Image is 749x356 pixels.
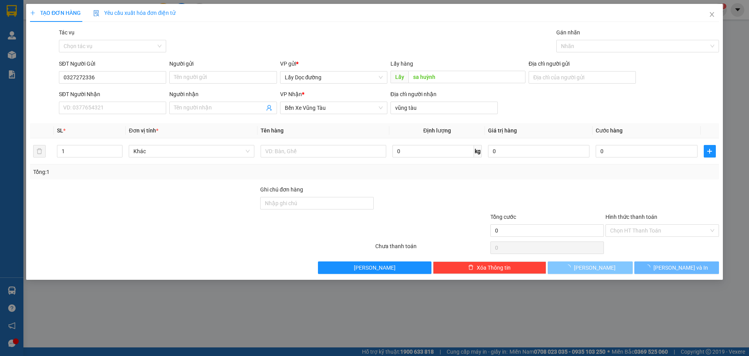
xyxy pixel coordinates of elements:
span: Tên hàng [261,127,284,134]
input: 0 [488,145,589,157]
button: [PERSON_NAME] [548,261,632,274]
span: plus [704,148,715,154]
div: SĐT Người Nhận [59,90,166,98]
label: Gán nhãn [556,29,580,36]
span: user-add [266,105,272,111]
strong: Công ty TNHH DVVT Văn Vinh 76 [4,45,20,97]
span: loading [645,265,653,270]
div: Địa chỉ người gửi [529,59,636,68]
span: SL [57,127,63,134]
span: plus [30,10,35,16]
span: Yêu cầu xuất hóa đơn điện tử [93,10,176,16]
span: [PERSON_NAME] và In [653,263,708,272]
button: Close [701,4,723,26]
button: delete [33,145,46,157]
div: Địa chỉ người nhận [390,90,498,98]
span: Lấy Dọc đường [285,72,383,83]
span: Cước hàng [596,127,623,134]
span: loading [565,265,574,270]
img: icon [93,10,99,16]
span: VP Nhận [280,91,302,97]
label: Tác vụ [59,29,75,36]
span: delete [468,265,474,271]
span: Lấy hàng [390,61,413,67]
input: Địa chỉ của người gửi [529,71,636,84]
div: Chưa thanh toán [374,242,490,256]
label: Hình thức thanh toán [605,214,657,220]
input: VD: Bàn, Ghế [261,145,386,157]
span: kg [474,145,482,157]
span: Xóa Thông tin [477,263,511,272]
div: SĐT Người Gửi [59,59,166,68]
div: Người nhận [169,90,277,98]
span: Lấy [390,71,408,83]
strong: Tổng đài hỗ trợ: 0914 113 973 - 0982 113 973 - 0919 113 973 - [24,34,127,49]
span: Khác [133,145,250,157]
button: [PERSON_NAME] và In [634,261,719,274]
img: logo [4,6,20,42]
button: plus [704,145,716,157]
span: [PERSON_NAME] [354,263,396,272]
input: Ghi chú đơn hàng [260,197,374,209]
span: Bến Xe Vũng Tàu [285,102,383,114]
button: deleteXóa Thông tin [433,261,547,274]
span: Đơn vị tính [129,127,158,134]
input: Địa chỉ của người nhận [390,102,498,114]
input: Dọc đường [408,71,525,83]
span: Giá trị hàng [488,127,517,134]
div: VP gửi [280,59,387,68]
span: Tổng cước [490,214,516,220]
span: Định lượng [423,127,451,134]
strong: 0978 771155 - 0975 77 1155 [35,50,115,57]
span: close [709,11,715,18]
button: [PERSON_NAME] [318,261,431,274]
strong: [PERSON_NAME] ([GEOGRAPHIC_DATA]) [22,12,129,32]
div: Tổng: 1 [33,168,289,176]
div: Người gửi [169,59,277,68]
span: [PERSON_NAME] [574,263,616,272]
span: TẠO ĐƠN HÀNG [30,10,81,16]
label: Ghi chú đơn hàng [260,186,303,193]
